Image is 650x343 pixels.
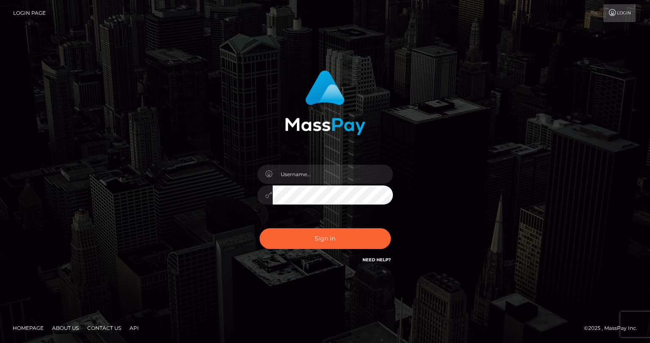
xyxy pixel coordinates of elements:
img: MassPay Login [285,70,365,135]
a: API [126,321,142,335]
a: About Us [49,321,82,335]
a: Login Page [13,4,46,22]
button: Sign in [260,228,391,249]
a: Login [603,4,636,22]
a: Contact Us [84,321,124,335]
a: Need Help? [362,257,391,263]
input: Username... [273,165,393,184]
a: Homepage [9,321,47,335]
div: © 2025 , MassPay Inc. [584,324,644,333]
